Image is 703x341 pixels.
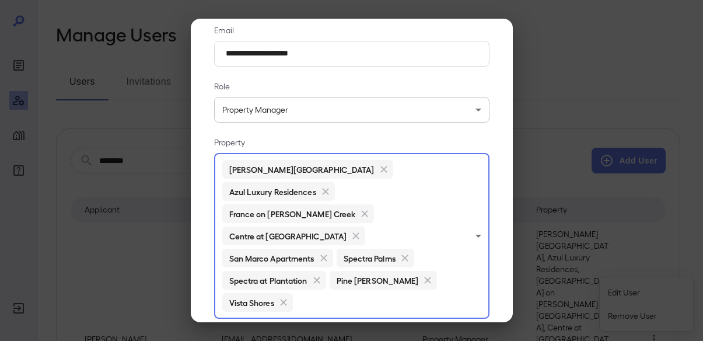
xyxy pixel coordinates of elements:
[229,230,347,242] h6: Centre at [GEOGRAPHIC_DATA]
[214,97,489,123] div: Property Manager
[214,25,489,36] p: Email
[229,163,375,175] h6: [PERSON_NAME][GEOGRAPHIC_DATA]
[214,81,489,92] p: Role
[229,297,274,308] h6: Vista Shores
[229,252,314,264] h6: San Marco Apartments
[214,137,489,148] p: Property
[229,208,356,220] h6: France on [PERSON_NAME] Creek
[344,252,396,264] h6: Spectra Palms
[229,274,307,286] h6: Spectra at Plantation
[229,186,316,197] h6: Azul Luxury Residences
[337,274,419,286] h6: Pine [PERSON_NAME]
